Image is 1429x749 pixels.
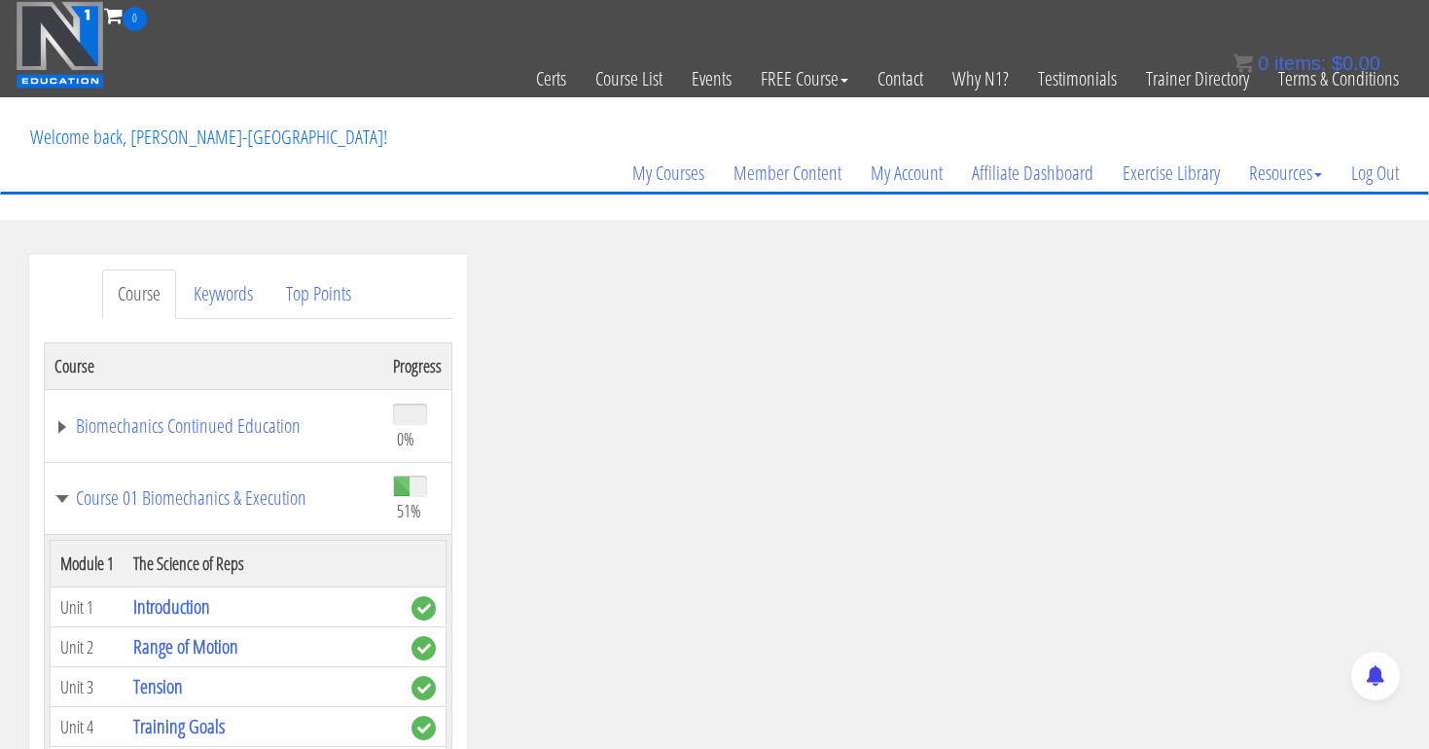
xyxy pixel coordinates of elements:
[397,500,421,521] span: 51%
[411,676,436,700] span: complete
[1332,53,1342,74] span: $
[1258,53,1268,74] span: 0
[133,593,210,620] a: Introduction
[1332,53,1380,74] bdi: 0.00
[133,713,225,739] a: Training Goals
[44,342,383,389] th: Course
[102,269,176,319] a: Course
[104,2,147,28] a: 0
[270,269,367,319] a: Top Points
[411,636,436,660] span: complete
[383,342,452,389] th: Progress
[618,126,719,220] a: My Courses
[1274,53,1326,74] span: items:
[16,1,104,89] img: n1-education
[938,31,1023,126] a: Why N1?
[133,633,238,660] a: Range of Motion
[856,126,957,220] a: My Account
[124,541,402,588] th: The Science of Reps
[50,541,124,588] th: Module 1
[746,31,863,126] a: FREE Course
[1023,31,1131,126] a: Testimonials
[1131,31,1264,126] a: Trainer Directory
[411,596,436,621] span: complete
[178,269,268,319] a: Keywords
[54,416,374,436] a: Biomechanics Continued Education
[1233,53,1253,73] img: icon11.png
[1233,53,1380,74] a: 0 items: $0.00
[957,126,1108,220] a: Affiliate Dashboard
[50,667,124,707] td: Unit 3
[677,31,746,126] a: Events
[863,31,938,126] a: Contact
[1234,126,1337,220] a: Resources
[133,673,183,699] a: Tension
[1337,126,1413,220] a: Log Out
[521,31,581,126] a: Certs
[1264,31,1413,126] a: Terms & Conditions
[54,488,374,508] a: Course 01 Biomechanics & Execution
[397,428,414,449] span: 0%
[50,707,124,747] td: Unit 4
[411,716,436,740] span: complete
[16,98,402,176] p: Welcome back, [PERSON_NAME]-[GEOGRAPHIC_DATA]!
[1108,126,1234,220] a: Exercise Library
[123,7,147,31] span: 0
[50,627,124,667] td: Unit 2
[719,126,856,220] a: Member Content
[581,31,677,126] a: Course List
[50,588,124,627] td: Unit 1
